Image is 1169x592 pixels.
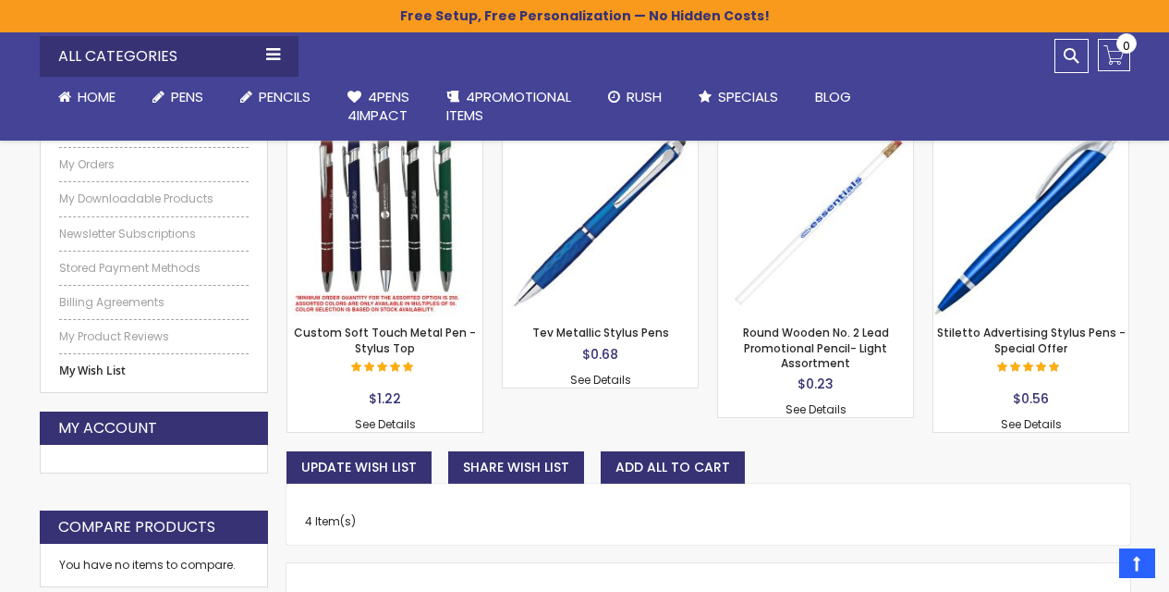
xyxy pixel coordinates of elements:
a: Newsletter Subscriptions [59,227,250,241]
button: Share Wish List [448,451,584,484]
span: Share Wish List [463,458,569,476]
span: See Details [355,416,416,432]
a: Stored Payment Methods [59,261,250,276]
strong: My Account [58,418,157,438]
span: $0.23 [798,375,834,393]
span: 4PROMOTIONAL ITEMS [446,87,571,125]
span: $0.56 [1013,389,1049,408]
span: See Details [1001,416,1062,432]
div: All Categories [40,36,298,77]
span: Rush [627,87,662,106]
a: Billing Agreements [59,295,250,310]
div: You have no items to compare. [40,544,269,587]
a: 0 [1098,39,1130,71]
strong: My Wish List [59,364,250,378]
a: Rush [590,77,680,117]
img: Round Wooden No. 2 Lead Promotional Pencil- Light Assortment-White [718,121,913,316]
img: Stiletto Advertising Stylus Pens-Blue [933,121,1128,316]
iframe: Google Customer Reviews [1017,542,1169,592]
a: Stiletto Advertising Stylus Pens - Special Offer [937,325,1126,355]
span: 4 Item(s) [305,513,356,529]
button: Update Wish List [286,451,432,484]
strong: Compare Products [58,517,215,537]
span: Blog [815,87,851,106]
button: Add All to Cart [601,451,745,484]
a: Round Wooden No. 2 Lead Promotional Pencil- Light Assortment [743,325,889,370]
span: $0.68 [582,345,618,364]
a: My Downloadable Products [59,191,250,206]
a: Pencils [222,77,329,117]
span: Pencils [259,87,311,106]
a: Custom Soft Touch Metal Pen - Stylus Top [294,325,476,355]
span: Update Wish List [301,458,417,476]
a: Tev Metallic Stylus Pens [532,325,669,340]
div: 100% [997,362,1062,375]
span: Specials [718,87,778,106]
img: Custom Soft Touch Stylus Pen-Assorted [287,121,482,316]
a: Home [40,77,134,117]
img: Tev Metallic Stylus Pens-Blue [503,121,698,316]
span: See Details [785,401,846,417]
span: Pens [171,87,203,106]
a: Blog [797,77,870,117]
a: Specials [680,77,797,117]
div: 100% [351,362,416,375]
a: My Product Reviews [59,329,250,344]
a: 4Pens4impact [329,77,428,137]
span: Add All to Cart [615,458,730,476]
a: 4PROMOTIONALITEMS [428,77,590,137]
span: 0 [1123,37,1130,55]
span: 4Pens 4impact [347,87,409,125]
span: See Details [570,372,631,388]
a: Pens [134,77,222,117]
span: Home [78,87,116,106]
span: $1.22 [369,389,401,408]
a: My Orders [59,157,250,172]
